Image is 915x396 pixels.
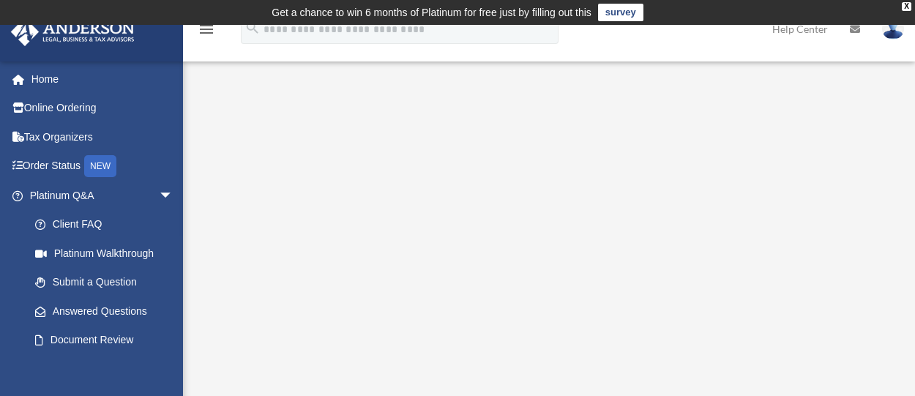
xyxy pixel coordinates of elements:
[20,268,195,297] a: Submit a Question
[7,18,139,46] img: Anderson Advisors Platinum Portal
[882,18,904,40] img: User Pic
[902,2,911,11] div: close
[84,155,116,177] div: NEW
[10,122,195,152] a: Tax Organizers
[10,181,195,210] a: Platinum Q&Aarrow_drop_down
[20,296,195,326] a: Answered Questions
[598,4,643,21] a: survey
[244,20,261,36] i: search
[272,4,591,21] div: Get a chance to win 6 months of Platinum for free just by filling out this
[10,152,195,182] a: Order StatusNEW
[198,26,215,38] a: menu
[198,20,215,38] i: menu
[159,181,188,211] span: arrow_drop_down
[20,210,195,239] a: Client FAQ
[10,94,195,123] a: Online Ordering
[20,326,195,355] a: Document Review
[20,239,188,268] a: Platinum Walkthrough
[10,64,195,94] a: Home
